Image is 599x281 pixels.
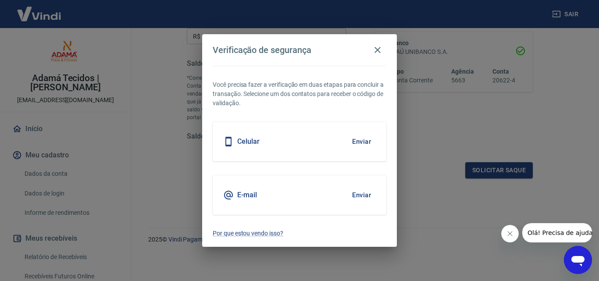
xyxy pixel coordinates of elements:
a: Por que estou vendo isso? [213,229,386,238]
h4: Verificação de segurança [213,45,311,55]
span: Olá! Precisa de ajuda? [5,6,74,13]
iframe: Fechar mensagem [501,225,519,242]
iframe: Botão para abrir a janela de mensagens [564,246,592,274]
button: Enviar [347,132,376,151]
iframe: Mensagem da empresa [522,223,592,242]
h5: E-mail [237,191,257,199]
p: Você precisa fazer a verificação em duas etapas para concluir a transação. Selecione um dos conta... [213,80,386,108]
h5: Celular [237,137,260,146]
button: Enviar [347,186,376,204]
